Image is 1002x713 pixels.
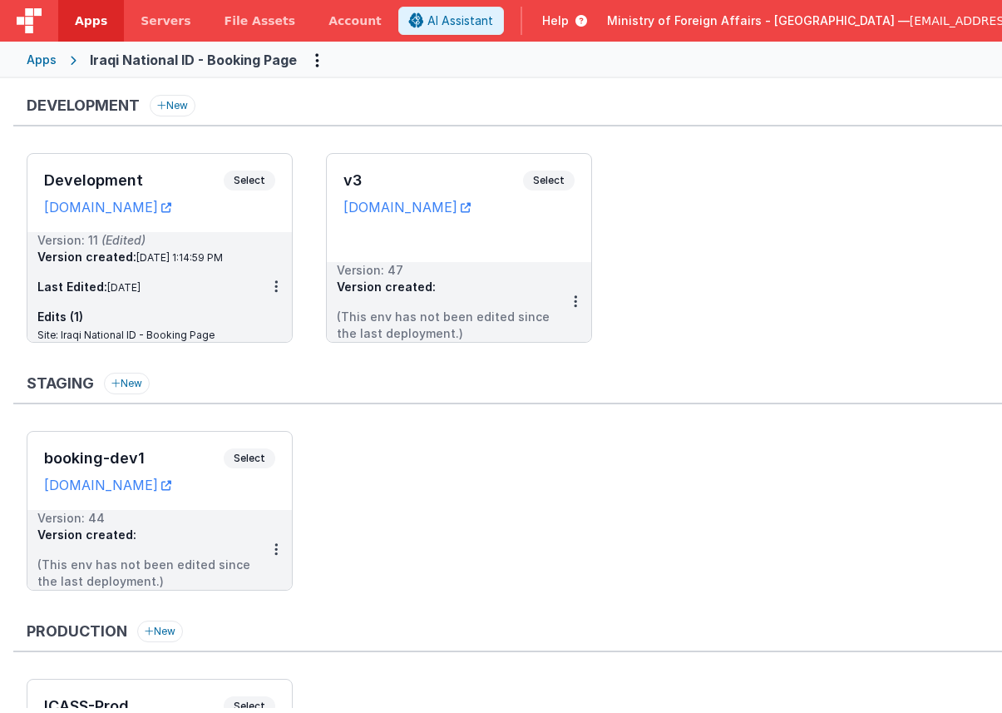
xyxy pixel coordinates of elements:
[44,172,224,189] h3: Development
[37,279,260,295] h3: Last Edited:
[337,309,560,342] li: (This env has not been edited since the last deployment.)
[427,12,493,29] span: AI Assistant
[27,623,127,640] h3: Production
[44,477,171,493] a: [DOMAIN_NAME]
[398,7,504,35] button: AI Assistant
[141,12,190,29] span: Servers
[607,12,910,29] span: Ministry of Foreign Affairs - [GEOGRAPHIC_DATA] —
[523,171,575,191] span: Select
[224,171,275,191] span: Select
[37,527,260,543] h3: Version created:
[150,95,195,116] button: New
[75,12,107,29] span: Apps
[37,510,260,527] div: Version: 44
[37,309,260,325] h3: Edits (1)
[542,12,569,29] span: Help
[343,172,523,189] h3: v3
[27,375,94,392] h3: Staging
[137,621,183,642] button: New
[27,97,140,114] h3: Development
[136,251,223,264] span: [DATE] 1:14:59 PM
[44,450,224,467] h3: booking-dev1
[37,557,260,590] li: (This env has not been edited since the last deployment.)
[44,199,171,215] a: [DOMAIN_NAME]
[37,329,260,342] div: Site: Iraqi National ID - Booking Page
[27,52,57,68] div: Apps
[90,50,297,70] div: Iraqi National ID - Booking Page
[337,279,560,295] h3: Version created:
[37,232,260,249] div: Version: 11
[104,373,150,394] button: New
[37,249,260,265] h3: Version created:
[107,281,141,294] span: [DATE]
[101,233,146,247] span: (Edited)
[225,12,296,29] span: File Assets
[343,199,471,215] a: [DOMAIN_NAME]
[337,262,560,279] div: Version: 47
[304,47,330,73] button: Options
[224,448,275,468] span: Select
